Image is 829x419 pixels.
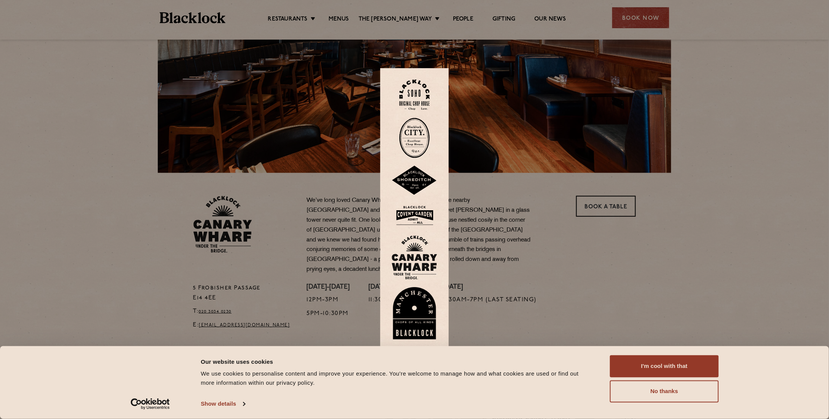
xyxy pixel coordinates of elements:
[392,287,437,340] img: BL_Manchester_Logo-bleed.png
[392,166,437,195] img: Shoreditch-stamp-v2-default.svg
[392,235,437,280] img: BL_CW_Logo_Website.svg
[399,80,430,110] img: Soho-stamp-default.svg
[610,381,719,403] button: No thanks
[201,357,593,366] div: Our website uses cookies
[392,203,437,228] img: BLA_1470_CoventGarden_Website_Solid.svg
[201,369,593,388] div: We use cookies to personalise content and improve your experience. You're welcome to manage how a...
[201,398,245,410] a: Show details
[610,355,719,377] button: I'm cool with that
[117,398,184,410] a: Usercentrics Cookiebot - opens in a new window
[399,118,430,158] img: City-stamp-default.svg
